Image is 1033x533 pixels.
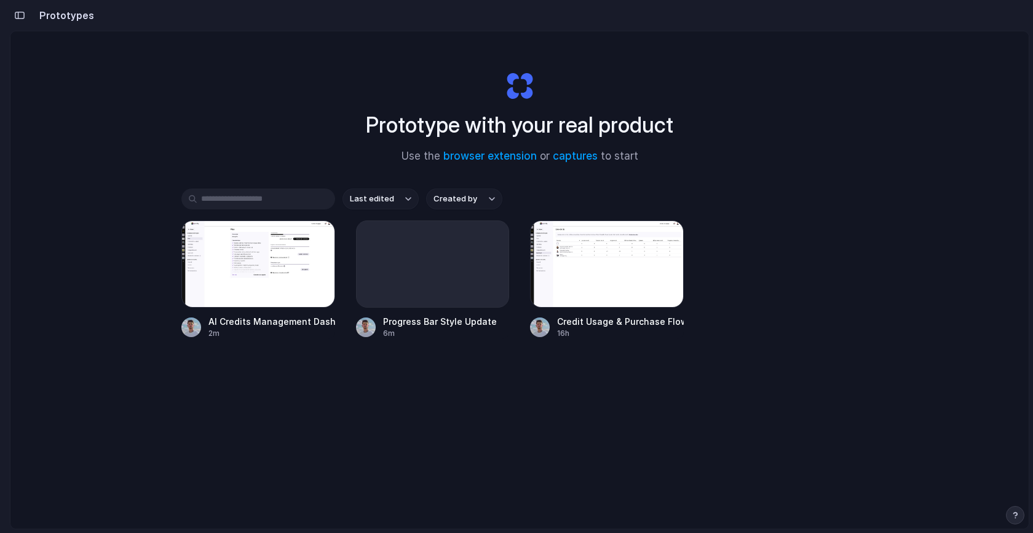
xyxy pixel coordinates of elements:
[350,193,394,205] span: Last edited
[342,189,419,209] button: Last edited
[208,328,335,339] div: 2m
[443,150,537,162] a: browser extension
[181,220,335,339] a: AI Credits Management DashboardAI Credits Management Dashboard2m
[383,315,497,328] div: Progress Bar Style Update
[557,328,684,339] div: 16h
[553,150,598,162] a: captures
[356,220,510,339] a: Progress Bar Style Update6m
[383,328,497,339] div: 6m
[433,193,477,205] span: Created by
[426,189,502,209] button: Created by
[530,220,684,339] a: Credit Usage & Purchase Flow DesignCredit Usage & Purchase Flow Design16h
[366,109,673,141] h1: Prototype with your real product
[34,8,94,23] h2: Prototypes
[208,315,335,328] div: AI Credits Management Dashboard
[557,315,684,328] div: Credit Usage & Purchase Flow Design
[402,149,638,165] span: Use the or to start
